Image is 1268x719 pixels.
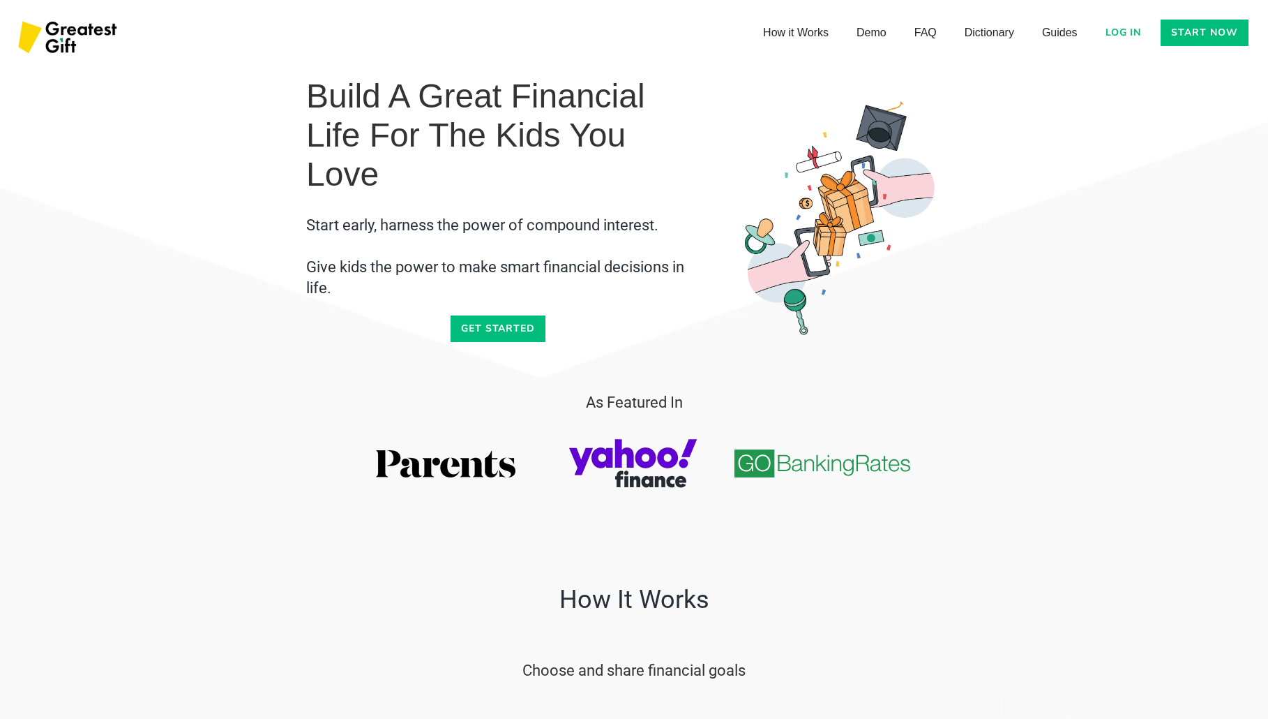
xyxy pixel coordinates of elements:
h3: As Featured In [306,392,962,413]
img: Gifting money to children - Greatest Gift [718,96,962,340]
a: home [14,14,124,63]
a: Start now [1161,20,1248,46]
img: go banking rates logo [734,450,911,478]
img: parents.com logo [376,450,515,477]
a: Demo [843,19,900,47]
a: Log in [1097,20,1150,46]
img: Greatest Gift Logo [14,14,124,63]
h2: ⁠Start early, harness the power of compound interest. ⁠⁠Give kids the power to make smart financi... [306,215,690,299]
h1: Build a Great Financial Life for the Kids You Love [306,77,690,194]
a: Dictionary [951,19,1028,47]
a: How it Works [749,19,843,47]
a: Get started [451,316,546,342]
a: FAQ [900,19,951,47]
a: Guides [1028,19,1092,47]
h3: Choose and share financial goals [522,660,746,681]
img: yahoo finance logo [569,436,698,491]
